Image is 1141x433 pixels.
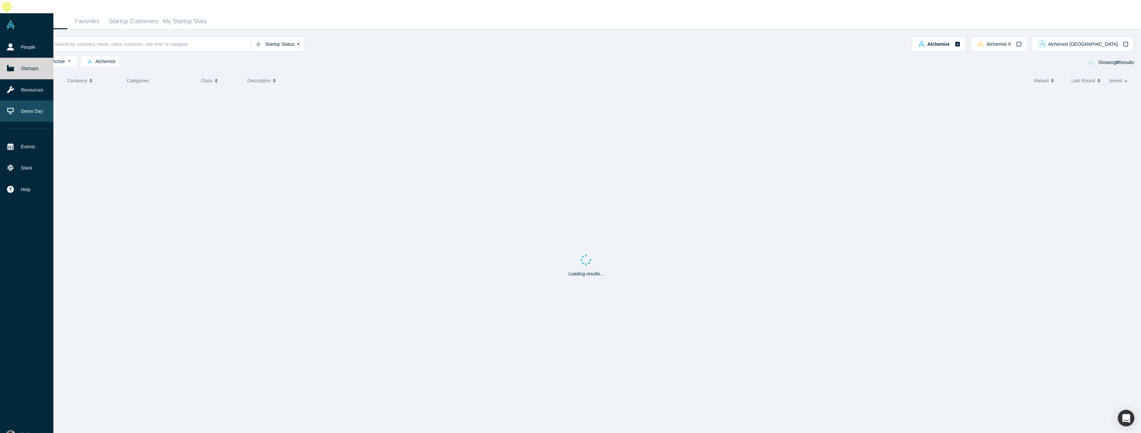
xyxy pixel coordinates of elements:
[41,59,65,64] span: Active
[1071,74,1102,88] button: Last Round
[1108,74,1122,88] span: Joined
[1039,40,1046,47] img: alchemist_aj Vault Logo
[569,270,604,277] p: Loading results...
[68,59,71,63] button: Remove Filter
[161,14,209,29] a: My Startup Stats
[67,74,116,88] button: Company
[1098,60,1134,65] span: Showing Results
[247,74,1028,88] button: Description
[1048,42,1118,46] span: Alchemist [GEOGRAPHIC_DATA]
[201,74,213,88] span: Class
[1034,74,1049,88] span: Raised
[87,59,92,64] img: alchemist Vault Logo
[927,42,950,46] span: Alchemist
[1108,74,1129,88] button: Joined
[6,20,15,30] img: Alchemist Vault Logo
[127,78,149,83] span: Categories
[911,36,966,52] button: alchemist Vault LogoAlchemist
[201,74,237,88] button: Class
[107,14,161,29] a: Startup Customers
[918,40,925,47] img: alchemist Vault Logo
[1071,74,1095,88] span: Last Round
[256,41,261,47] img: Startup status
[971,36,1027,52] button: alchemistx Vault LogoAlchemist X
[67,74,87,88] span: Company
[54,36,251,52] input: Search by company name, class, customer, one-liner or category
[1116,60,1119,65] strong: 0
[986,42,1011,46] span: Alchemist X
[84,59,115,64] span: Alchemist
[67,14,107,29] a: Favorites
[21,186,31,193] span: Help
[247,74,271,88] span: Description
[251,36,304,52] button: Startup Status
[1034,74,1064,88] button: Raised
[977,40,984,47] img: alchemistx Vault Logo
[1032,36,1134,52] button: alchemist_aj Vault LogoAlchemist [GEOGRAPHIC_DATA]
